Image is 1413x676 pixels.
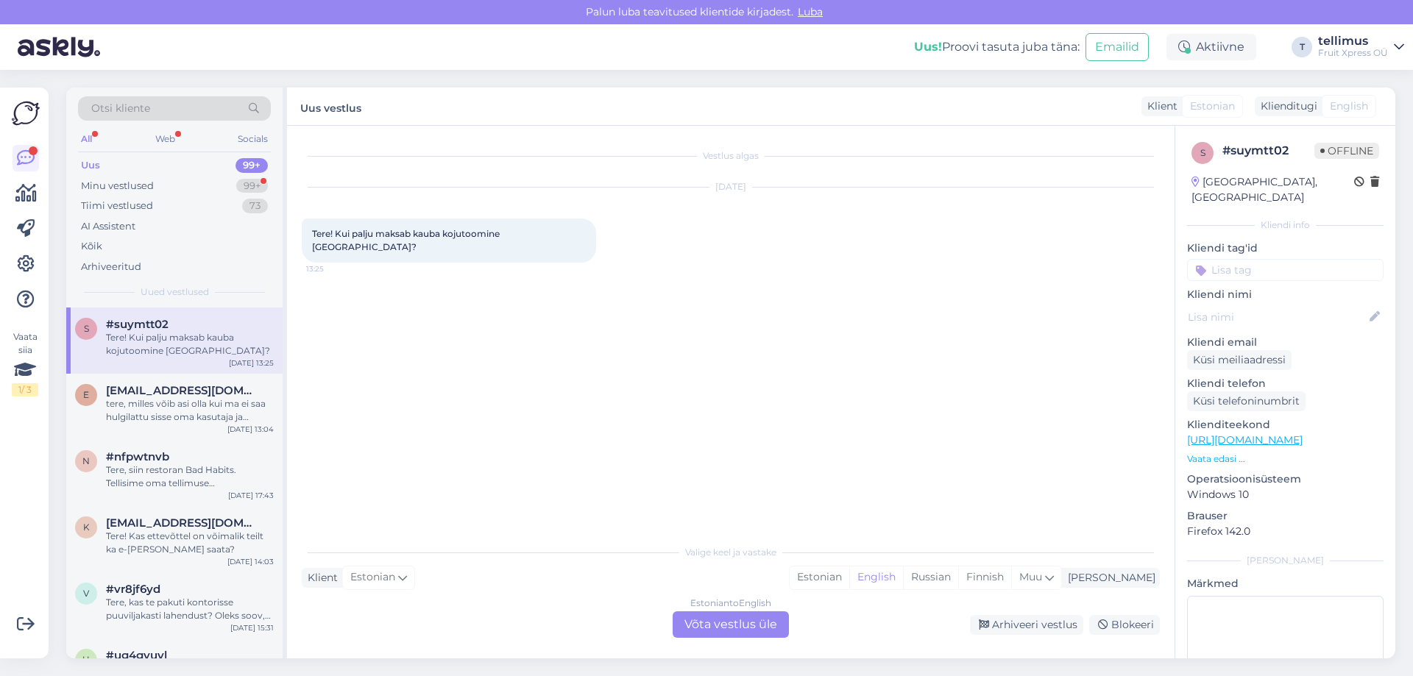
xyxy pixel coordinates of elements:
span: kadiprants8@gmail.com [106,516,259,530]
div: [DATE] 17:43 [228,490,274,501]
div: Blokeeri [1089,615,1160,635]
span: Offline [1314,143,1379,159]
span: #nfpwtnvb [106,450,169,463]
div: Finnish [958,566,1011,588]
div: Aktiivne [1166,34,1256,60]
p: Kliendi telefon [1187,376,1384,391]
span: Luba [793,5,827,18]
div: Proovi tasuta juba täna: [914,38,1080,56]
span: English [1330,99,1368,114]
div: # suymtt02 [1222,142,1314,160]
div: Tiimi vestlused [81,199,153,213]
div: [DATE] [302,180,1160,193]
div: Vestlus algas [302,149,1160,163]
div: 99+ [236,179,268,193]
div: 99+ [235,158,268,173]
div: Minu vestlused [81,179,154,193]
div: Küsi meiliaadressi [1187,350,1292,370]
p: Kliendi nimi [1187,287,1384,302]
div: Socials [235,129,271,149]
div: T [1292,37,1312,57]
div: Valige keel ja vastake [302,546,1160,559]
div: [GEOGRAPHIC_DATA], [GEOGRAPHIC_DATA] [1191,174,1354,205]
div: tellimus [1318,35,1388,47]
div: Klient [302,570,338,586]
p: Windows 10 [1187,487,1384,502]
div: Russian [903,566,958,588]
p: Vaata edasi ... [1187,452,1384,466]
p: Märkmed [1187,576,1384,591]
span: n [82,455,90,466]
p: Kliendi email [1187,335,1384,350]
input: Lisa tag [1187,259,1384,281]
span: #suymtt02 [106,318,169,331]
span: Tere! Kui palju maksab kauba kojutoomine [GEOGRAPHIC_DATA]? [312,228,502,252]
label: Uus vestlus [300,96,361,116]
p: Kliendi tag'id [1187,241,1384,256]
div: [DATE] 15:31 [230,622,274,633]
div: Tere! Kui palju maksab kauba kojutoomine [GEOGRAPHIC_DATA]? [106,331,274,357]
p: Brauser [1187,508,1384,524]
a: [URL][DOMAIN_NAME] [1187,433,1303,446]
span: Otsi kliente [91,101,150,116]
span: u [82,654,90,665]
div: [PERSON_NAME] [1062,570,1155,586]
span: #ug4gyuvl [106,649,167,662]
div: Võta vestlus üle [673,611,789,638]
div: Fruit Xpress OÜ [1318,47,1388,59]
div: Vaata siia [12,330,38,396]
span: Muu [1019,570,1042,583]
a: tellimusFruit Xpress OÜ [1318,35,1404,59]
div: Kliendi info [1187,218,1384,232]
p: Klienditeekond [1187,417,1384,433]
div: Tere, kas te pakuti kontorisse puuviljakasti lahendust? Oleks soov, et puuviljad tuleksid iganäda... [106,596,274,622]
div: Estonian to English [690,597,771,610]
div: [PERSON_NAME] [1187,554,1384,567]
div: Tere! Kas ettevõttel on võimalik teilt ka e-[PERSON_NAME] saata? [106,530,274,556]
span: 13:25 [306,263,361,274]
b: Uus! [914,40,942,54]
div: Küsi telefoninumbrit [1187,391,1306,411]
div: tere, milles võib asi olla kui ma ei saa hulgilattu sisse oma kasutaja ja parooliga? [106,397,274,424]
span: Uued vestlused [141,285,209,299]
div: AI Assistent [81,219,135,234]
div: [DATE] 13:04 [227,424,274,435]
div: Tere, siin restoran Bad Habits. Tellisime oma tellimuse [PERSON_NAME] 10-ks. [PERSON_NAME] 12 hel... [106,463,274,490]
div: Klient [1141,99,1177,114]
div: Klienditugi [1255,99,1317,114]
input: Lisa nimi [1188,309,1367,325]
span: s [1200,147,1205,158]
span: #vr8jf6yd [106,583,160,596]
div: 1 / 3 [12,383,38,396]
div: Kõik [81,239,102,254]
span: s [84,323,89,334]
span: elevant@elevant.ee [106,384,259,397]
div: Arhiveeri vestlus [970,615,1083,635]
div: English [849,566,903,588]
span: Estonian [1190,99,1235,114]
div: [DATE] 13:25 [229,357,274,369]
button: Emailid [1086,33,1149,61]
span: v [83,588,89,599]
span: Estonian [350,569,395,586]
div: All [78,129,95,149]
div: 73 [242,199,268,213]
p: Operatsioonisüsteem [1187,472,1384,487]
div: Estonian [790,566,849,588]
div: Uus [81,158,100,173]
span: e [83,389,89,400]
img: Askly Logo [12,99,40,127]
p: Firefox 142.0 [1187,524,1384,539]
div: Arhiveeritud [81,260,141,274]
div: Web [152,129,178,149]
div: [DATE] 14:03 [227,556,274,567]
span: k [83,522,90,533]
